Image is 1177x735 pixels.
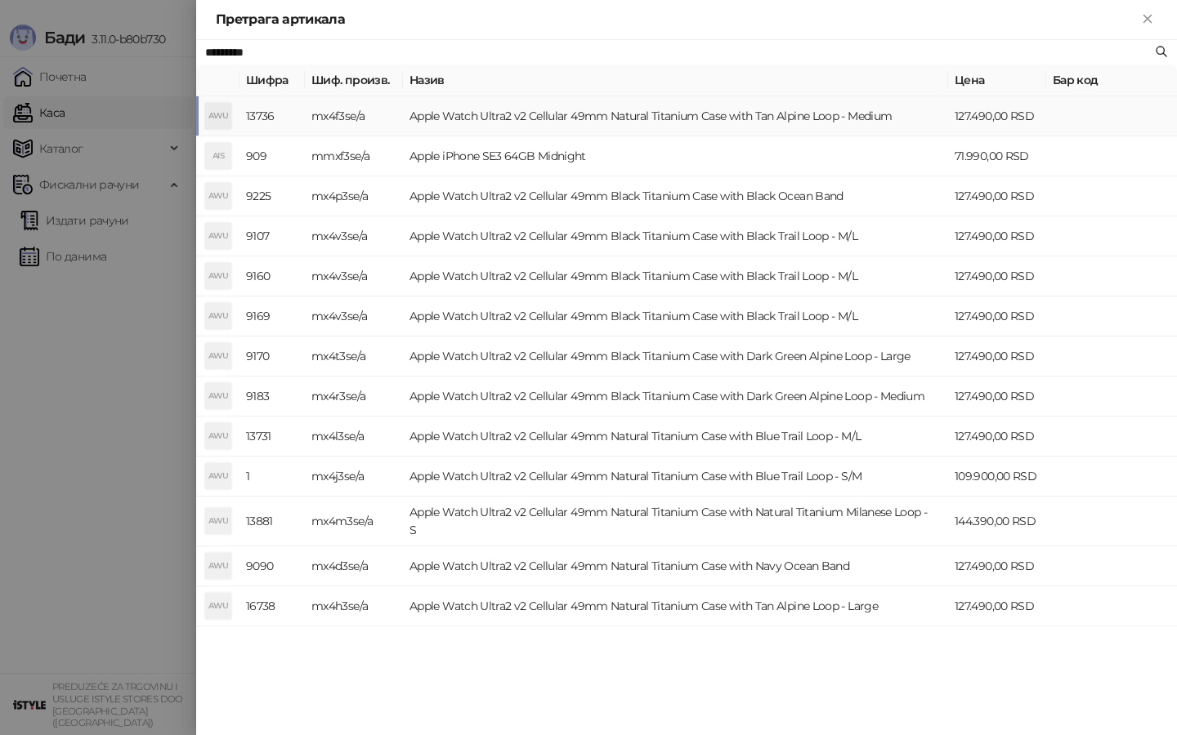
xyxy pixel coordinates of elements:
td: 9090 [239,546,305,586]
th: Цена [948,65,1046,96]
td: Apple Watch Ultra2 v2 Cellular 49mm Black Titanium Case with Black Trail Loop - M/L [403,256,948,296]
td: 9160 [239,256,305,296]
td: Apple Watch Ultra2 v2 Cellular 49mm Black Titanium Case with Black Ocean Band [403,176,948,216]
td: Apple Watch Ultra2 v2 Cellular 49mm Black Titanium Case with Black Trail Loop - M/L [403,296,948,336]
td: 16738 [239,586,305,626]
td: mx4l3se/a [305,416,403,457]
td: mx4t3se/a [305,336,403,376]
div: AWU [205,593,231,619]
div: Претрага артикала [216,10,1138,29]
div: AWU [205,508,231,534]
button: Close [1138,10,1157,29]
td: mx4f3se/a [305,96,403,136]
th: Шиф. произв. [305,65,403,96]
div: AWU [205,263,231,289]
td: 909 [239,136,305,176]
td: mx4j3se/a [305,457,403,497]
div: AWU [205,423,231,449]
td: Apple Watch Ultra2 v2 Cellular 49mm Black Titanium Case with Dark Green Alpine Loop - Large [403,336,948,376]
td: 144.390,00 RSD [948,497,1046,546]
td: mx4v3se/a [305,256,403,296]
th: Бар код [1046,65,1177,96]
td: Apple Watch Ultra2 v2 Cellular 49mm Natural Titanium Case with Tan Alpine Loop - Large [403,586,948,626]
td: 127.490,00 RSD [948,176,1046,216]
td: Apple Watch Ultra2 v2 Cellular 49mm Black Titanium Case with Black Trail Loop - M/L [403,216,948,256]
td: 13731 [239,416,305,457]
td: 9169 [239,296,305,336]
td: 1 [239,457,305,497]
td: Apple Watch Ultra2 v2 Cellular 49mm Natural Titanium Case with Navy Ocean Band [403,546,948,586]
td: 109.900,00 RSD [948,457,1046,497]
div: AWU [205,553,231,579]
td: 127.490,00 RSD [948,296,1046,336]
td: 127.490,00 RSD [948,586,1046,626]
td: 127.490,00 RSD [948,546,1046,586]
td: mx4v3se/a [305,216,403,256]
div: AWU [205,223,231,249]
td: 127.490,00 RSD [948,376,1046,416]
div: AWU [205,103,231,129]
td: 127.490,00 RSD [948,256,1046,296]
td: 71.990,00 RSD [948,136,1046,176]
td: 127.490,00 RSD [948,96,1046,136]
td: 9107 [239,216,305,256]
td: 127.490,00 RSD [948,416,1046,457]
div: AWU [205,183,231,209]
td: Apple Watch Ultra2 v2 Cellular 49mm Natural Titanium Case with Tan Alpine Loop - Medium [403,96,948,136]
td: Apple Watch Ultra2 v2 Cellular 49mm Natural Titanium Case with Blue Trail Loop - M/L [403,416,948,457]
td: mx4m3se/a [305,497,403,546]
td: 127.490,00 RSD [948,216,1046,256]
td: mx4p3se/a [305,176,403,216]
td: mmxf3se/a [305,136,403,176]
td: mx4d3se/a [305,546,403,586]
td: Apple Watch Ultra2 v2 Cellular 49mm Black Titanium Case with Dark Green Alpine Loop - Medium [403,376,948,416]
div: AWU [205,383,231,409]
div: AWU [205,463,231,489]
td: mx4h3se/a [305,586,403,626]
td: 9183 [239,376,305,416]
div: AWU [205,343,231,369]
div: AWU [205,303,231,329]
td: mx4r3se/a [305,376,403,416]
td: Apple Watch Ultra2 v2 Cellular 49mm Natural Titanium Case with Blue Trail Loop - S/M [403,457,948,497]
th: Шифра [239,65,305,96]
td: 9170 [239,336,305,376]
td: Apple Watch Ultra2 v2 Cellular 49mm Natural Titanium Case with Natural Titanium Milanese Loop - S [403,497,948,546]
td: 13736 [239,96,305,136]
td: 127.490,00 RSD [948,336,1046,376]
td: 13881 [239,497,305,546]
td: Apple iPhone SE3 64GB Midnight [403,136,948,176]
td: mx4v3se/a [305,296,403,336]
div: AIS [205,143,231,169]
th: Назив [403,65,948,96]
td: 9225 [239,176,305,216]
